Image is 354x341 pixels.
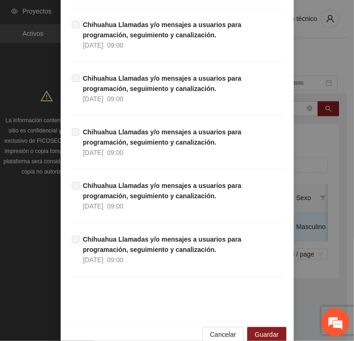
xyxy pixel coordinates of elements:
[83,128,242,146] strong: Chihuahua Llamadas y/o mensajes a usuarios para programación, seguimiento y canalización.
[83,182,242,200] strong: Chihuahua Llamadas y/o mensajes a usuarios para programación, seguimiento y canalización.
[107,202,124,210] span: 09:00
[83,236,242,253] strong: Chihuahua Llamadas y/o mensajes a usuarios para programación, seguimiento y canalización.
[107,95,124,103] span: 09:00
[107,42,124,49] span: 09:00
[83,42,104,49] span: [DATE]
[83,256,104,264] span: [DATE]
[83,149,104,156] span: [DATE]
[107,256,124,264] span: 09:00
[83,75,242,92] strong: Chihuahua Llamadas y/o mensajes a usuarios para programación, seguimiento y canalización.
[255,329,278,340] span: Guardar
[83,21,242,39] strong: Chihuahua Llamadas y/o mensajes a usuarios para programación, seguimiento y canalización.
[83,202,104,210] span: [DATE]
[5,235,178,268] textarea: Escriba su mensaje aquí y haga clic en “Enviar”
[139,268,169,280] em: Enviar
[210,329,236,340] span: Cancelar
[153,5,175,27] div: Minimizar ventana de chat en vivo
[83,95,104,103] span: [DATE]
[49,48,157,60] div: Dejar un mensaje
[18,115,165,209] span: Estamos sin conexión. Déjenos un mensaje.
[107,149,124,156] span: 09:00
